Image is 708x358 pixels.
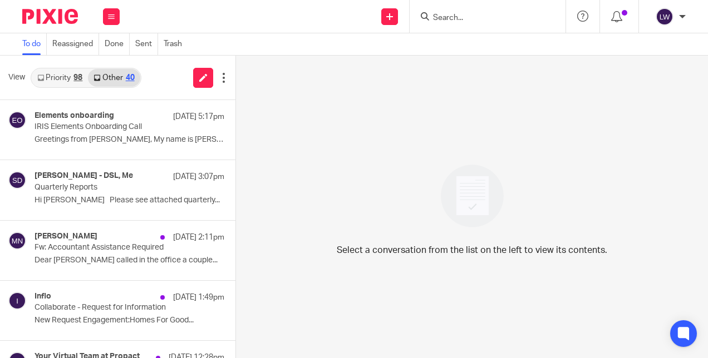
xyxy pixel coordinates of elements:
img: svg%3E [8,111,26,129]
p: [DATE] 2:11pm [173,232,224,243]
a: To do [22,33,47,55]
span: View [8,72,25,83]
a: Priority98 [32,69,88,87]
p: [DATE] 3:07pm [173,171,224,182]
input: Search [432,13,532,23]
p: [DATE] 1:49pm [173,292,224,303]
p: Greetings from [PERSON_NAME], My name is [PERSON_NAME], from... [35,135,224,145]
p: [DATE] 5:17pm [173,111,224,122]
a: Other40 [88,69,140,87]
p: Collaborate - Request for Information [35,303,186,312]
a: Trash [164,33,188,55]
div: 98 [73,74,82,82]
p: Fw: Accountant Assistance Required [35,243,186,252]
h4: Inflo [35,292,51,301]
p: Select a conversation from the list on the left to view its contents. [337,243,607,257]
img: svg%3E [8,171,26,189]
a: Reassigned [52,33,99,55]
h4: Elements onboarding [35,111,114,121]
img: image [434,157,511,235]
h4: [PERSON_NAME] - DSL, Me [35,171,133,181]
a: Done [105,33,130,55]
a: Sent [135,33,158,55]
h4: [PERSON_NAME] [35,232,97,241]
div: 40 [126,74,135,82]
img: svg%3E [8,232,26,250]
p: New Request Engagement:Homes For Good... [35,316,224,325]
p: Quarterly Reports [35,183,186,192]
p: Dear [PERSON_NAME] called in the office a couple... [35,256,224,265]
p: IRIS Elements Onboarding Call [35,122,186,132]
img: Pixie [22,9,78,24]
p: Hi [PERSON_NAME] Please see attached quarterly... [35,196,224,205]
img: svg%3E [8,292,26,310]
img: svg%3E [656,8,673,26]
